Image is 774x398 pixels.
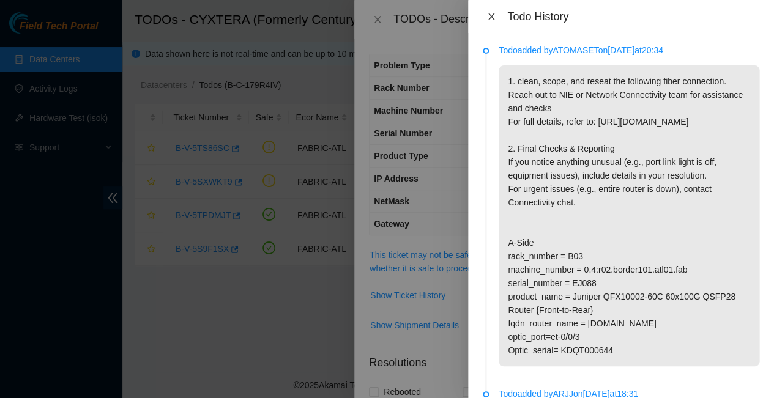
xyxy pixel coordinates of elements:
button: Close [483,11,500,23]
p: 1. clean, scope, and reseat the following fiber connection. Reach out to NIE or Network Connectiv... [499,65,759,366]
p: Todo added by ATOMASET on [DATE] at 20:34 [499,43,759,57]
div: Todo History [507,10,759,23]
span: close [486,12,496,21]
